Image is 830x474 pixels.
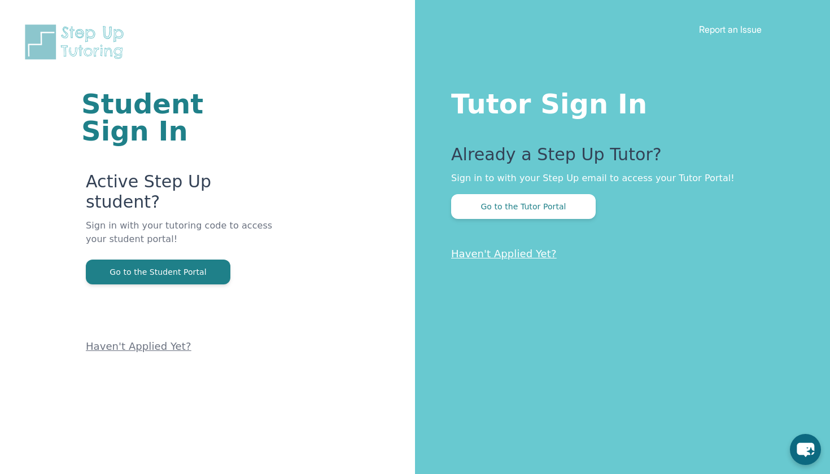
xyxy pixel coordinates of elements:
a: Report an Issue [699,24,762,35]
button: chat-button [790,434,821,465]
p: Sign in to with your Step Up email to access your Tutor Portal! [451,172,785,185]
button: Go to the Student Portal [86,260,230,284]
a: Haven't Applied Yet? [451,248,557,260]
h1: Tutor Sign In [451,86,785,117]
a: Haven't Applied Yet? [86,340,191,352]
h1: Student Sign In [81,90,279,144]
img: Step Up Tutoring horizontal logo [23,23,131,62]
p: Already a Step Up Tutor? [451,144,785,172]
a: Go to the Student Portal [86,266,230,277]
button: Go to the Tutor Portal [451,194,596,219]
p: Active Step Up student? [86,172,279,219]
a: Go to the Tutor Portal [451,201,596,212]
p: Sign in with your tutoring code to access your student portal! [86,219,279,260]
